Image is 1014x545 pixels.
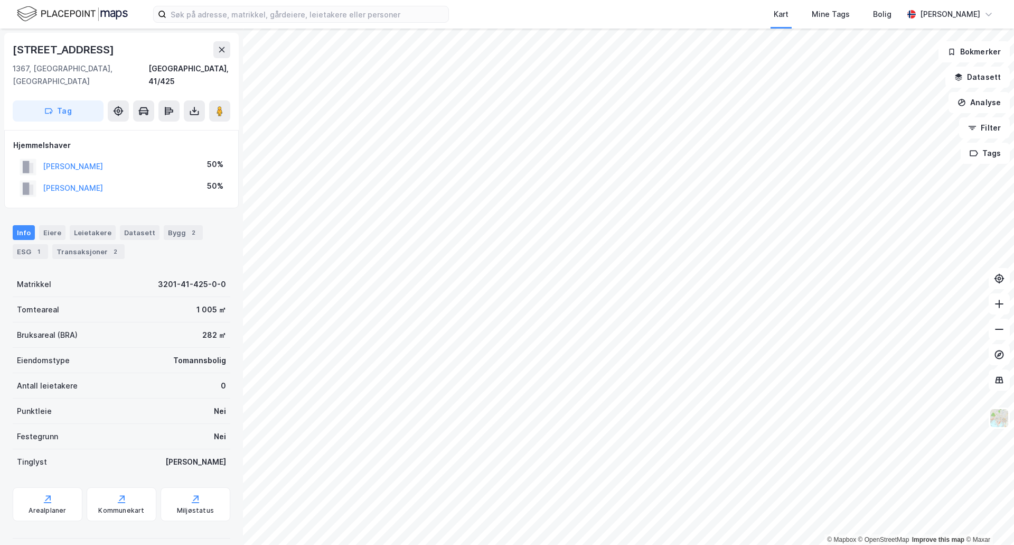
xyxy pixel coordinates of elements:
button: Datasett [945,67,1010,88]
button: Tag [13,100,104,122]
iframe: Chat Widget [961,494,1014,545]
div: Festegrunn [17,430,58,443]
div: [STREET_ADDRESS] [13,41,116,58]
div: Matrikkel [17,278,51,291]
div: Hjemmelshaver [13,139,230,152]
div: Kommunekart [98,506,144,515]
a: Mapbox [827,536,856,543]
button: Bokmerker [938,41,1010,62]
div: Nei [214,430,226,443]
div: 0 [221,380,226,392]
div: 3201-41-425-0-0 [158,278,226,291]
a: Improve this map [912,536,964,543]
div: Punktleie [17,405,52,418]
div: [GEOGRAPHIC_DATA], 41/425 [148,62,230,88]
div: ESG [13,244,48,259]
div: Bruksareal (BRA) [17,329,78,341]
div: 50% [207,180,223,192]
div: Antall leietakere [17,380,78,392]
button: Tags [961,143,1010,164]
div: Tinglyst [17,456,47,468]
div: Mine Tags [812,8,850,21]
a: OpenStreetMap [858,536,909,543]
div: [PERSON_NAME] [920,8,980,21]
div: Eiere [39,225,65,240]
div: Tomteareal [17,303,59,316]
div: Miljøstatus [177,506,214,515]
div: Eiendomstype [17,354,70,367]
div: [PERSON_NAME] [165,456,226,468]
div: 2 [110,246,120,257]
img: Z [989,408,1009,428]
div: Tomannsbolig [173,354,226,367]
div: Info [13,225,35,240]
div: 2 [188,227,199,238]
div: 1367, [GEOGRAPHIC_DATA], [GEOGRAPHIC_DATA] [13,62,148,88]
div: Bygg [164,225,203,240]
button: Analyse [949,92,1010,113]
input: Søk på adresse, matrikkel, gårdeiere, leietakere eller personer [166,6,448,22]
div: 50% [207,158,223,171]
div: 1 [33,246,44,257]
img: logo.f888ab2527a4732fd821a326f86c7f29.svg [17,5,128,23]
div: Kart [774,8,788,21]
div: Nei [214,405,226,418]
div: 1 005 ㎡ [196,303,226,316]
div: Transaksjoner [52,244,125,259]
div: 282 ㎡ [202,329,226,341]
div: Datasett [120,225,159,240]
div: Bolig [873,8,891,21]
button: Filter [959,117,1010,138]
div: Arealplaner [29,506,66,515]
div: Leietakere [70,225,116,240]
